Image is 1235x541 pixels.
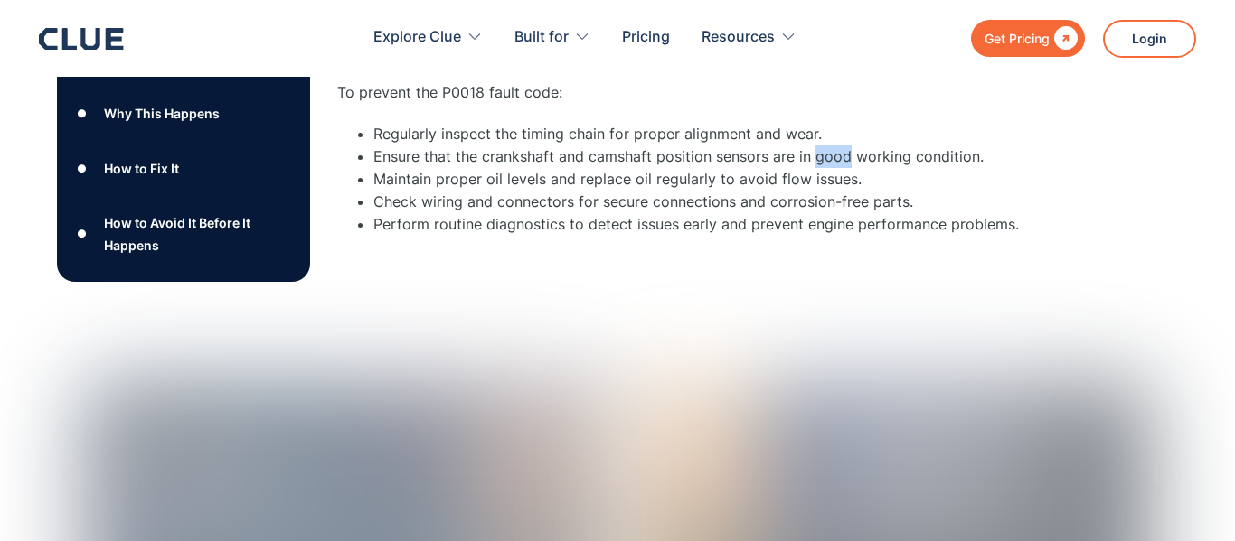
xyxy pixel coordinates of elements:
[373,145,1061,168] li: Ensure that the crankshaft and camshaft position sensors are in good working condition.
[373,9,483,66] div: Explore Clue
[373,213,1061,236] li: Perform routine diagnostics to detect issues early and prevent engine performance problems.
[702,9,775,66] div: Resources
[985,27,1050,50] div: Get Pricing
[71,210,296,256] a: ●How to Avoid It Before It Happens
[1103,20,1196,58] a: Login
[71,155,296,182] a: ●How to Fix It
[373,168,1061,191] li: Maintain proper oil levels and replace oil regularly to avoid flow issues.
[71,99,296,126] a: ●Why This Happens
[373,191,1061,213] li: Check wiring and connectors for secure connections and corrosion-free parts.
[971,20,1085,57] a: Get Pricing
[514,9,590,66] div: Built for
[71,99,93,126] div: ●
[514,9,569,66] div: Built for
[104,157,179,180] div: How to Fix It
[373,123,1061,145] li: Regularly inspect the timing chain for proper alignment and wear.
[71,155,93,182] div: ●
[104,210,296,256] div: How to Avoid It Before It Happens
[622,9,670,66] a: Pricing
[373,9,461,66] div: Explore Clue
[1050,27,1078,50] div: 
[337,81,1061,104] p: To prevent the P0018 fault code:
[71,220,93,247] div: ●
[702,9,797,66] div: Resources
[104,101,220,124] div: Why This Happens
